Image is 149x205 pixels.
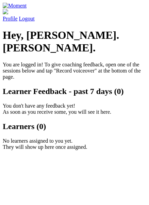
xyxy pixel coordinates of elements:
[3,9,8,14] img: default_avatar-b4e2223d03051bc43aaaccfb402a43260a3f17acc7fafc1603fdf008d6cba3c9.png
[3,122,146,131] h2: Learners (0)
[3,103,146,115] p: You don't have any feedback yet! As soon as you receive some, you will see it here.
[3,87,146,96] h2: Learner Feedback - past 7 days (0)
[3,3,27,9] img: Moment
[3,29,146,54] h1: Hey, [PERSON_NAME].[PERSON_NAME].
[3,62,146,80] p: You are logged in! To give coaching feedback, open one of the sessions below and tap "Record voic...
[3,138,146,150] p: No learners assigned to you yet. They will show up here once assigned.
[3,9,146,21] a: Profile
[19,16,35,21] a: Logout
